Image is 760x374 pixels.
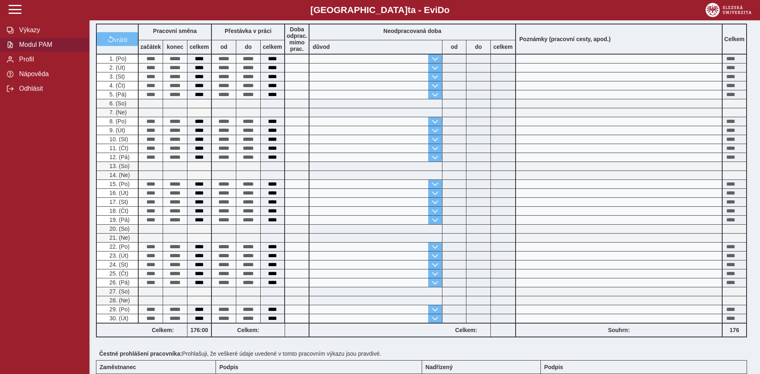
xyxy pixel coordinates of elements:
span: Odhlásit [17,85,83,92]
span: 11. (Čt) [108,145,128,151]
span: 23. (Út) [108,252,128,259]
span: 3. (St) [108,73,125,80]
span: 12. (Pá) [108,154,130,160]
span: 6. (So) [108,100,126,107]
b: Celkem: [212,327,285,333]
b: celkem [491,44,515,50]
span: 5. (Pá) [108,91,126,98]
b: Přestávka v práci [224,28,271,34]
span: Výkazy [17,26,83,34]
span: 30. (Út) [108,315,128,322]
span: 8. (Po) [108,118,126,125]
b: celkem [261,44,284,50]
span: Modul PAM [17,41,83,48]
span: 14. (Ne) [108,172,130,178]
b: Doba odprac. mimo prac. [287,26,307,52]
button: vrátit [97,32,138,46]
span: 7. (Ne) [108,109,127,116]
b: Pracovní směna [153,28,196,34]
b: do [466,44,490,50]
span: 20. (So) [108,225,130,232]
b: do [236,44,260,50]
b: konec [163,44,187,50]
b: důvod [313,44,330,50]
b: začátek [139,44,163,50]
span: 24. (St) [108,261,128,268]
b: Souhrn: [608,327,630,333]
span: 25. (Čt) [108,270,128,277]
b: od [442,44,466,50]
b: Podpis [544,364,563,370]
b: 176:00 [187,327,211,333]
span: t [407,5,410,15]
span: o [444,5,450,15]
span: vrátit [114,36,128,42]
span: 4. (Čt) [108,82,125,89]
span: 27. (So) [108,288,130,295]
b: 176 [723,327,746,333]
b: Čestné prohlášení pracovníka: [99,350,182,357]
b: Zaměstnanec [100,364,136,370]
b: od [212,44,236,50]
span: 29. (Po) [108,306,130,313]
span: 10. (St) [108,136,128,142]
b: Nadřízený [425,364,453,370]
div: Prohlašuji, že veškeré údaje uvedené v tomto pracovním výkazu jsou pravdivé. [96,347,753,360]
span: D [438,5,444,15]
span: 26. (Pá) [108,279,130,286]
span: 17. (St) [108,199,128,205]
b: Neodpracovaná doba [383,28,441,34]
b: [GEOGRAPHIC_DATA] a - Evi [24,5,736,15]
span: 15. (Po) [108,181,130,187]
span: 21. (Ne) [108,234,130,241]
span: 28. (Ne) [108,297,130,304]
b: Celkem [724,36,745,42]
span: Nápověda [17,70,83,78]
b: Celkem: [139,327,187,333]
span: 22. (Po) [108,243,130,250]
img: logo_web_su.png [706,3,751,17]
span: 13. (So) [108,163,130,169]
span: 1. (Po) [108,55,126,62]
b: Celkem: [442,327,490,333]
b: celkem [187,44,211,50]
span: 19. (Pá) [108,217,130,223]
span: 2. (Út) [108,64,125,71]
span: 16. (Út) [108,190,128,196]
b: Podpis [219,364,238,370]
span: 18. (Čt) [108,208,128,214]
b: Poznámky (pracovní cesty, apod.) [516,36,614,42]
span: 9. (Út) [108,127,125,133]
span: Profil [17,56,83,63]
